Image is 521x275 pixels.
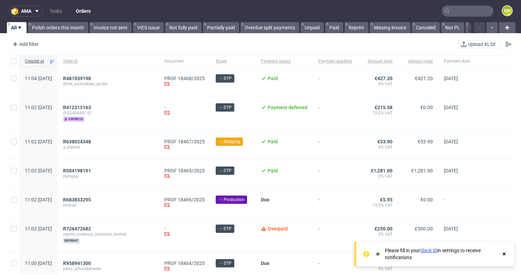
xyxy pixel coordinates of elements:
a: PROF 18467/2025 [164,139,205,144]
span: Due [261,260,269,266]
span: - [318,105,352,122]
span: → Production [218,197,244,203]
span: R504198191 [63,168,91,173]
span: €1,281.00 [411,168,433,173]
a: Orders [72,6,95,17]
span: €5.95 [380,197,392,202]
span: [DATE] [444,226,458,231]
span: - [318,168,352,180]
span: [DATE] [444,105,458,110]
span: Stage [216,58,250,64]
span: → DTP [218,104,232,111]
span: €0.00 [420,197,433,202]
span: - [318,139,352,151]
span: R683853295 [63,197,91,202]
span: Payment deadline [318,58,352,64]
span: Amount total [363,58,392,64]
span: Due [261,197,269,202]
span: Order ID [63,58,153,64]
span: - [444,197,470,209]
a: R412315163 [63,105,92,110]
a: VIES Issue [133,22,164,33]
a: Reprint [345,22,368,33]
a: All [7,22,27,33]
span: - [318,76,352,88]
a: Partially paid [203,22,239,33]
span: Paid [268,76,278,81]
a: R481939198 [63,76,92,81]
span: €53.90 [377,139,392,144]
button: ama [8,6,43,17]
span: 11:02 [DATE] [25,197,52,202]
span: reprint_overbury_solutions_limited [63,231,153,237]
a: Polish orders this month [28,22,88,33]
a: R638024348 [63,139,92,144]
span: reprint [63,238,80,244]
a: Overdue split payments [241,22,299,33]
span: dittel_architekten_gmbh [63,81,153,87]
a: PROF 18468/2025 [164,76,205,81]
span: £250.00 [375,226,392,231]
span: 0% VAT [363,81,392,87]
span: 11:00 [DATE] [25,260,52,266]
a: Invoice not sent [90,22,132,33]
div: - [164,105,205,117]
span: 11:02 [DATE] [25,226,52,231]
span: R726472682 [63,226,91,231]
a: Not fully paid [165,22,202,33]
span: → DTP [218,226,232,232]
span: 11:02 [DATE] [25,139,52,144]
span: - [318,197,352,209]
span: R412315163 [63,105,91,110]
span: 0% VAT [363,173,392,179]
span: mohan [63,202,153,208]
a: R504198191 [63,168,92,173]
a: R958941300 [63,260,92,266]
span: Document [164,58,205,64]
span: Payment deferred [268,105,307,110]
span: Created at [25,58,47,64]
a: Canceled [412,22,440,33]
figcaption: BM [502,6,512,16]
a: PROF 18464/2025 [164,260,205,266]
span: €0.00 [420,105,433,110]
span: R481939198 [63,76,91,81]
span: - [318,260,352,273]
a: R726472682 [63,226,92,231]
span: ama [21,9,31,13]
span: Amount paid [403,58,433,64]
span: 19.0% VAT [363,202,392,208]
a: Not PL [441,22,464,33]
span: 19.0% VAT [363,110,392,116]
span: 0% VAT [363,231,392,237]
span: Payment date [444,58,470,64]
span: - [318,226,352,244]
div: - [164,226,205,238]
img: Slack [375,250,381,257]
span: petra_schrockeneder [63,266,153,272]
span: €427.20 [415,76,433,81]
span: Paid [268,168,278,173]
span: [DATE] [444,168,458,173]
a: R683853295 [63,197,92,202]
span: - [444,260,470,273]
button: Upload XLSX [458,40,500,48]
span: £500.00 [415,226,433,231]
span: a_bientot [63,144,153,150]
span: 11:04 [DATE] [25,76,52,81]
img: logo [11,7,21,15]
span: → DTP [218,168,232,174]
div: Add filter [10,39,40,50]
span: (FG240A8A15) [63,110,153,116]
a: PROF 18466/2025 [164,197,205,202]
span: 0% VAT [363,144,392,150]
a: Unpaid [300,22,324,33]
span: €215.58 [375,105,392,110]
span: €427.20 [375,76,392,81]
div: Please fill in your in settings to receive notifications [385,247,498,261]
a: PROF 18465/2025 [164,168,205,173]
span: → DTP [218,75,232,82]
a: CH + NO [466,22,492,33]
span: → Shipping [218,139,240,145]
span: R638024348 [63,139,91,144]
